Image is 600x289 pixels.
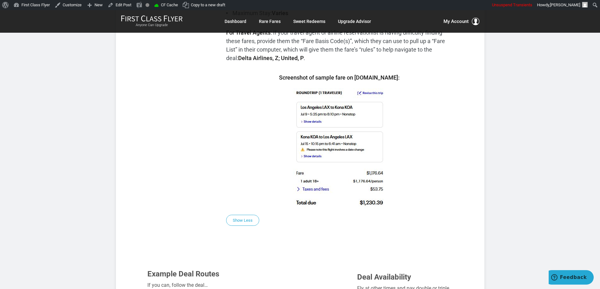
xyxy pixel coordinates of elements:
a: First Class FlyerAnyone Can Upgrade [121,15,183,28]
span: [PERSON_NAME] [550,3,580,7]
strong: For Travel Agents [226,29,271,36]
a: Upgrade Advisor [338,16,371,27]
a: Dashboard [225,16,246,27]
span: My Account [443,18,469,25]
button: My Account [443,18,479,25]
iframe: Opens a widget where you can find more information [549,270,594,286]
strong: Delta Airlines, Z; United, P [238,55,304,61]
img: First Class Flyer [121,15,183,22]
strong: Screenshot of sample fare on [DOMAIN_NAME]: [279,74,400,81]
small: Anyone Can Upgrade [121,23,183,27]
span: Unsuspend Transients [492,3,532,7]
span: Example Deal Routes [147,270,219,278]
span: Deal Availability [357,273,411,281]
button: Show Less [226,215,259,226]
p: : If your travel agent or airline reservationist is having difficulty finding these fares, provid... [226,28,453,62]
a: Rare Fares [259,16,281,27]
a: Sweet Redeems [293,16,325,27]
